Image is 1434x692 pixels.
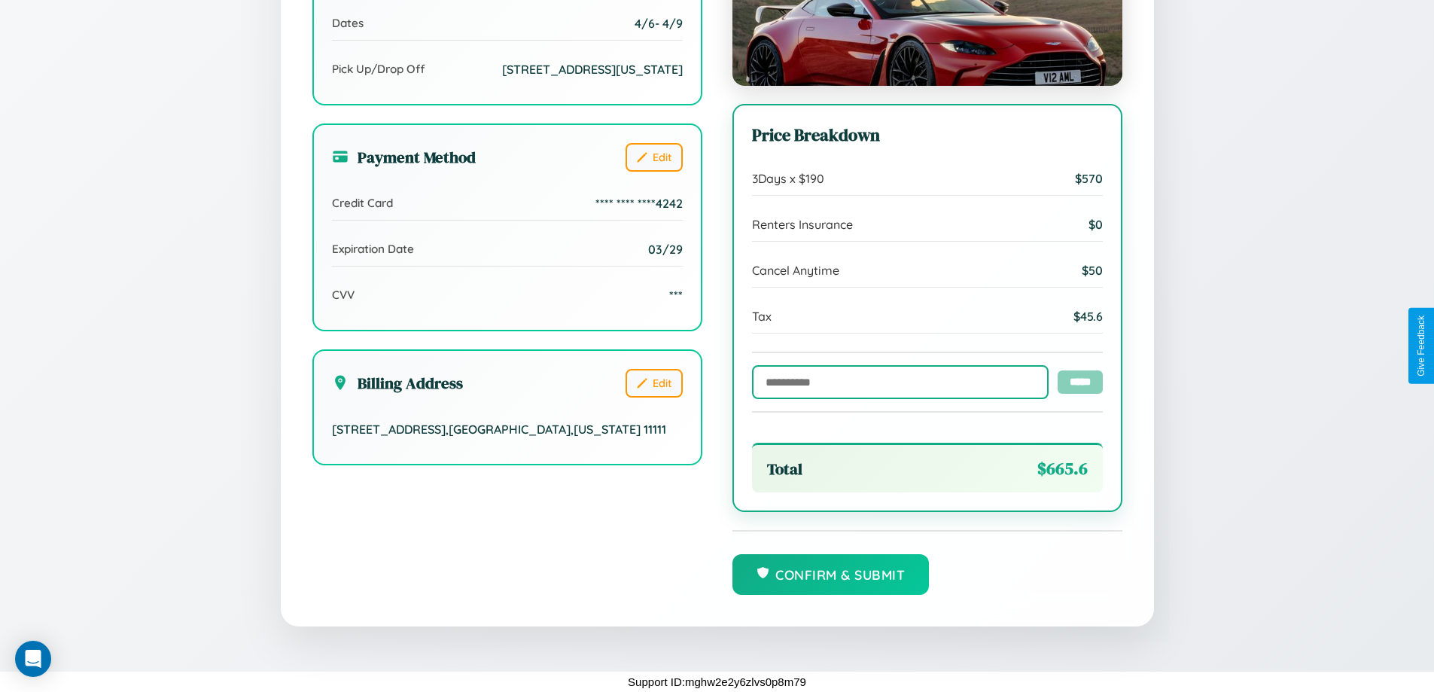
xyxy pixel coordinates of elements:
span: Renters Insurance [752,217,853,232]
h3: Price Breakdown [752,123,1103,147]
div: Open Intercom Messenger [15,641,51,677]
button: Edit [626,143,683,172]
span: $ 50 [1082,263,1103,278]
span: Expiration Date [332,242,414,256]
h3: Payment Method [332,146,476,168]
button: Confirm & Submit [732,554,930,595]
span: Cancel Anytime [752,263,839,278]
span: $ 570 [1075,171,1103,186]
span: $ 0 [1088,217,1103,232]
span: CVV [332,288,355,302]
span: 4 / 6 - 4 / 9 [635,16,683,31]
h3: Billing Address [332,372,463,394]
span: Tax [752,309,772,324]
span: 3 Days x $ 190 [752,171,824,186]
span: 03/29 [648,242,683,257]
span: Credit Card [332,196,393,210]
span: $ 45.6 [1073,309,1103,324]
span: Pick Up/Drop Off [332,62,425,76]
p: Support ID: mghw2e2y6zlvs0p8m79 [628,672,806,692]
span: $ 665.6 [1037,457,1088,480]
div: Give Feedback [1416,316,1426,376]
button: Edit [626,369,683,398]
span: Dates [332,16,364,30]
span: [STREET_ADDRESS][US_STATE] [502,62,683,77]
span: Total [767,458,802,480]
span: [STREET_ADDRESS] , [GEOGRAPHIC_DATA] , [US_STATE] 11111 [332,422,666,437]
